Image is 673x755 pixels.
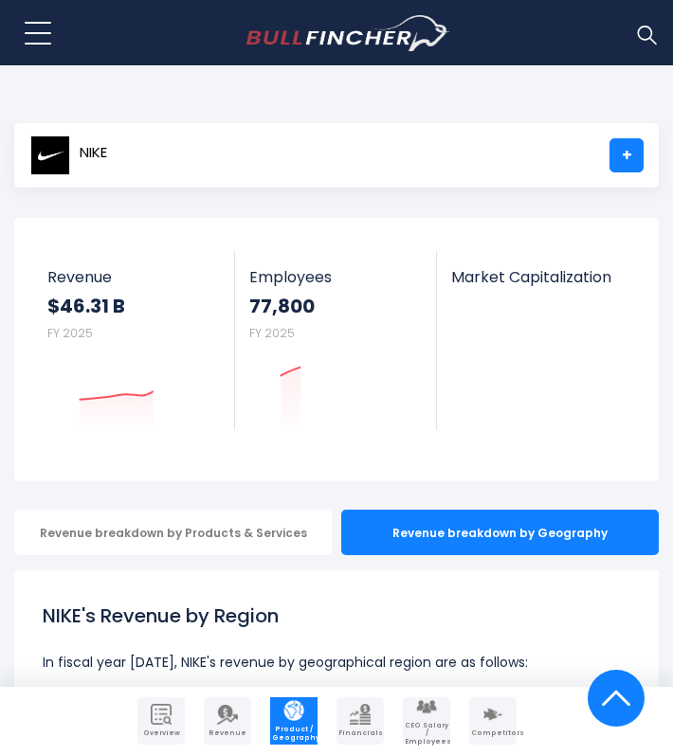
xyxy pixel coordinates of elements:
span: Competitors [471,729,515,737]
img: NKE logo [30,135,70,175]
span: Revenue [47,268,221,286]
span: NIKE [80,145,107,161]
div: Revenue breakdown by Products & Services [14,510,332,555]
strong: $46.31 B [47,294,221,318]
span: Product / Geography [272,726,316,742]
a: Company Product/Geography [270,697,318,745]
a: Company Employees [403,697,450,745]
small: FY 2025 [47,325,93,341]
div: Revenue breakdown by Geography [341,510,659,555]
a: Employees 77,800 FY 2025 [235,251,435,430]
img: bullfincher logo [246,15,450,51]
p: In fiscal year [DATE], NIKE's revenue by geographical region are as follows: [43,651,630,674]
strong: 77,800 [249,294,421,318]
a: Revenue $46.31 B FY 2025 [33,251,235,430]
span: Employees [249,268,421,286]
a: + [609,138,644,172]
h1: NIKE's Revenue by Region [43,602,630,630]
a: Company Competitors [469,697,517,745]
span: Overview [139,729,183,737]
span: Market Capitalization [451,268,624,286]
small: FY 2025 [249,325,295,341]
a: Company Overview [137,697,185,745]
a: Go to homepage [246,15,450,51]
a: Company Revenue [204,697,251,745]
span: CEO Salary / Employees [405,722,448,746]
a: Market Capitalization [437,251,638,309]
span: Revenue [206,729,249,737]
a: NIKE [29,138,108,172]
a: Company Financials [336,697,384,745]
span: Financials [338,729,382,737]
